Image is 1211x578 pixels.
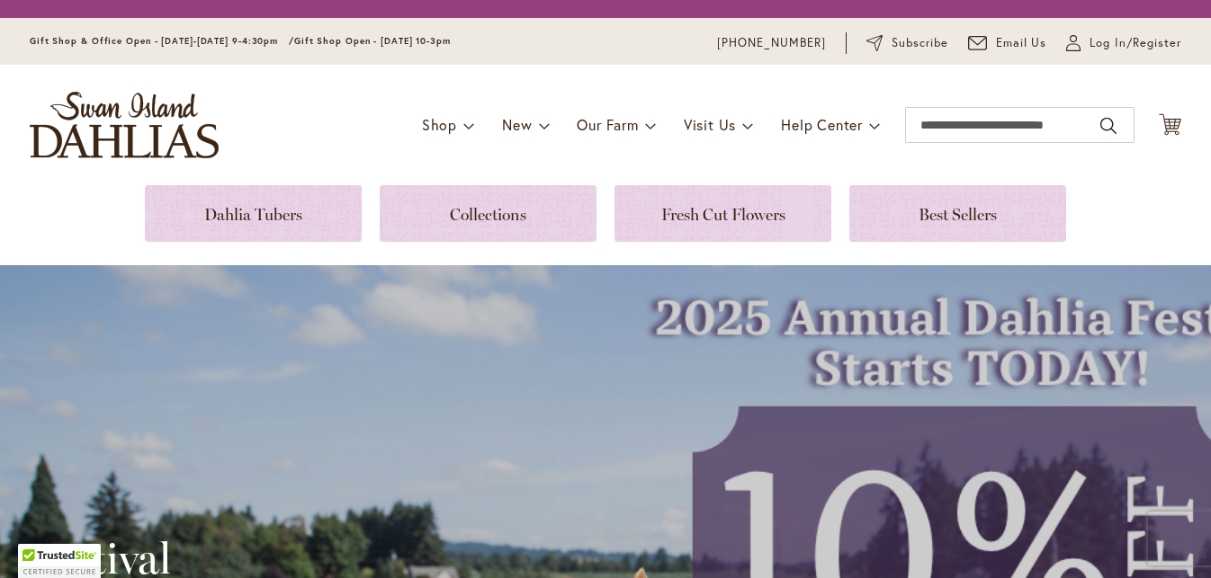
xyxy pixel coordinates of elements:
[1090,34,1181,52] span: Log In/Register
[866,34,948,52] a: Subscribe
[30,35,294,47] span: Gift Shop & Office Open - [DATE]-[DATE] 9-4:30pm /
[1066,34,1181,52] a: Log In/Register
[1100,111,1117,140] button: Search
[502,115,532,134] span: New
[18,544,101,578] div: TrustedSite Certified
[684,115,736,134] span: Visit Us
[996,34,1047,52] span: Email Us
[422,115,457,134] span: Shop
[577,115,638,134] span: Our Farm
[30,92,219,158] a: store logo
[781,115,863,134] span: Help Center
[717,34,826,52] a: [PHONE_NUMBER]
[968,34,1047,52] a: Email Us
[892,34,948,52] span: Subscribe
[294,35,451,47] span: Gift Shop Open - [DATE] 10-3pm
